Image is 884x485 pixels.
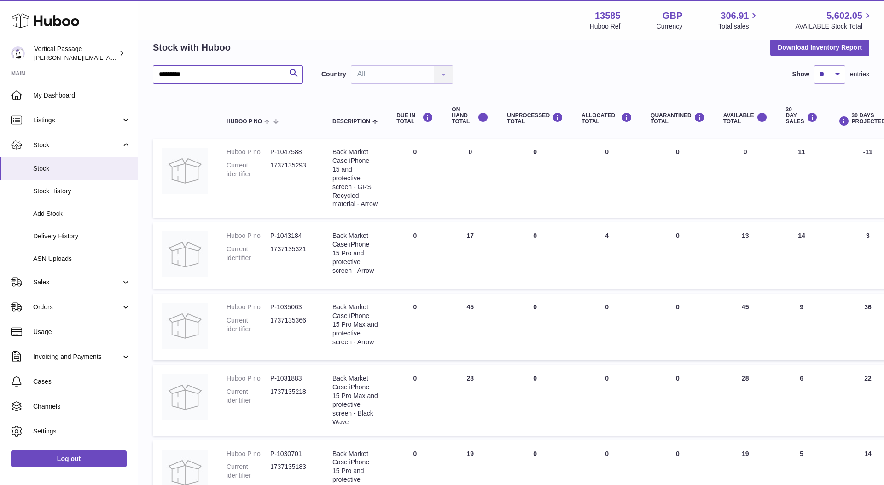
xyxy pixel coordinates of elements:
span: 5,602.05 [826,10,862,22]
span: Stock [33,164,131,173]
span: Orders [33,303,121,312]
dd: 1737135218 [270,387,314,405]
td: 13 [714,222,777,289]
strong: 13585 [595,10,621,22]
div: ON HAND Total [452,107,489,125]
div: Back Market Case iPhone 15 Pro Max and protective screen - Black Wave [332,374,378,426]
dd: 1737135183 [270,462,314,480]
dd: P-1043184 [270,231,314,240]
td: 0 [498,365,572,435]
td: 0 [442,139,498,218]
img: product image [162,303,208,349]
a: 306.91 Total sales [718,10,759,31]
span: AVAILABLE Stock Total [795,22,873,31]
td: 0 [387,222,442,289]
dt: Huboo P no [227,374,270,383]
td: 6 [777,365,827,435]
span: Channels [33,402,131,411]
div: 30 DAY SALES [786,107,818,125]
dd: 1737135293 [270,161,314,179]
span: Sales [33,278,121,287]
span: Total sales [718,22,759,31]
td: 0 [572,294,641,360]
div: UNPROCESSED Total [507,112,563,125]
dd: P-1035063 [270,303,314,312]
td: 9 [777,294,827,360]
span: Description [332,119,370,125]
div: QUARANTINED Total [651,112,705,125]
button: Download Inventory Report [770,39,869,56]
div: Back Market Case iPhone 15 Pro Max and protective screen - Arrow [332,303,378,346]
span: 0 [676,148,680,156]
td: 0 [714,139,777,218]
dd: 1737135321 [270,245,314,262]
img: ryan@verticalpassage.com [11,46,25,60]
h2: Stock with Huboo [153,41,231,54]
dd: P-1047588 [270,148,314,156]
span: Cases [33,377,131,386]
a: Log out [11,450,127,467]
span: 0 [676,232,680,239]
dt: Huboo P no [227,148,270,156]
td: 0 [498,294,572,360]
td: 0 [387,139,442,218]
img: product image [162,148,208,194]
td: 17 [442,222,498,289]
td: 0 [387,365,442,435]
span: Add Stock [33,209,131,218]
span: Settings [33,427,131,436]
td: 0 [498,139,572,218]
td: 14 [777,222,827,289]
td: 0 [572,365,641,435]
img: product image [162,374,208,420]
dt: Current identifier [227,161,270,179]
span: My Dashboard [33,91,131,100]
label: Country [321,70,346,79]
td: 0 [387,294,442,360]
dd: 1737135366 [270,316,314,334]
span: 0 [676,450,680,457]
td: 11 [777,139,827,218]
td: 45 [714,294,777,360]
span: Stock [33,141,121,150]
dt: Current identifier [227,316,270,334]
td: 0 [572,139,641,218]
span: 0 [676,303,680,311]
span: [PERSON_NAME][EMAIL_ADDRESS][DOMAIN_NAME] [34,54,185,61]
dt: Current identifier [227,245,270,262]
td: 4 [572,222,641,289]
dt: Huboo P no [227,303,270,312]
div: DUE IN TOTAL [396,112,433,125]
dt: Huboo P no [227,231,270,240]
label: Show [792,70,809,79]
span: Delivery History [33,232,131,241]
td: 0 [498,222,572,289]
div: Back Market Case iPhone 15 and protective screen - GRS Recycled material - Arrow [332,148,378,208]
span: Huboo P no [227,119,262,125]
a: 5,602.05 AVAILABLE Stock Total [795,10,873,31]
strong: GBP [663,10,682,22]
span: 0 [676,375,680,382]
span: Stock History [33,187,131,196]
td: 28 [442,365,498,435]
div: Vertical Passage [34,45,117,62]
div: Huboo Ref [590,22,621,31]
div: ALLOCATED Total [582,112,632,125]
span: Usage [33,328,131,336]
span: entries [850,70,869,79]
span: ASN Uploads [33,254,131,263]
div: Currency [657,22,683,31]
span: Invoicing and Payments [33,352,121,361]
dt: Current identifier [227,387,270,405]
dt: Huboo P no [227,450,270,458]
span: 306.91 [721,10,749,22]
dd: P-1030701 [270,450,314,458]
td: 28 [714,365,777,435]
div: AVAILABLE Total [723,112,768,125]
img: product image [162,231,208,277]
dd: P-1031883 [270,374,314,383]
div: Back Market Case iPhone 15 Pro and protective screen - Arrow [332,231,378,275]
td: 45 [442,294,498,360]
span: Listings [33,116,121,125]
dt: Current identifier [227,462,270,480]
